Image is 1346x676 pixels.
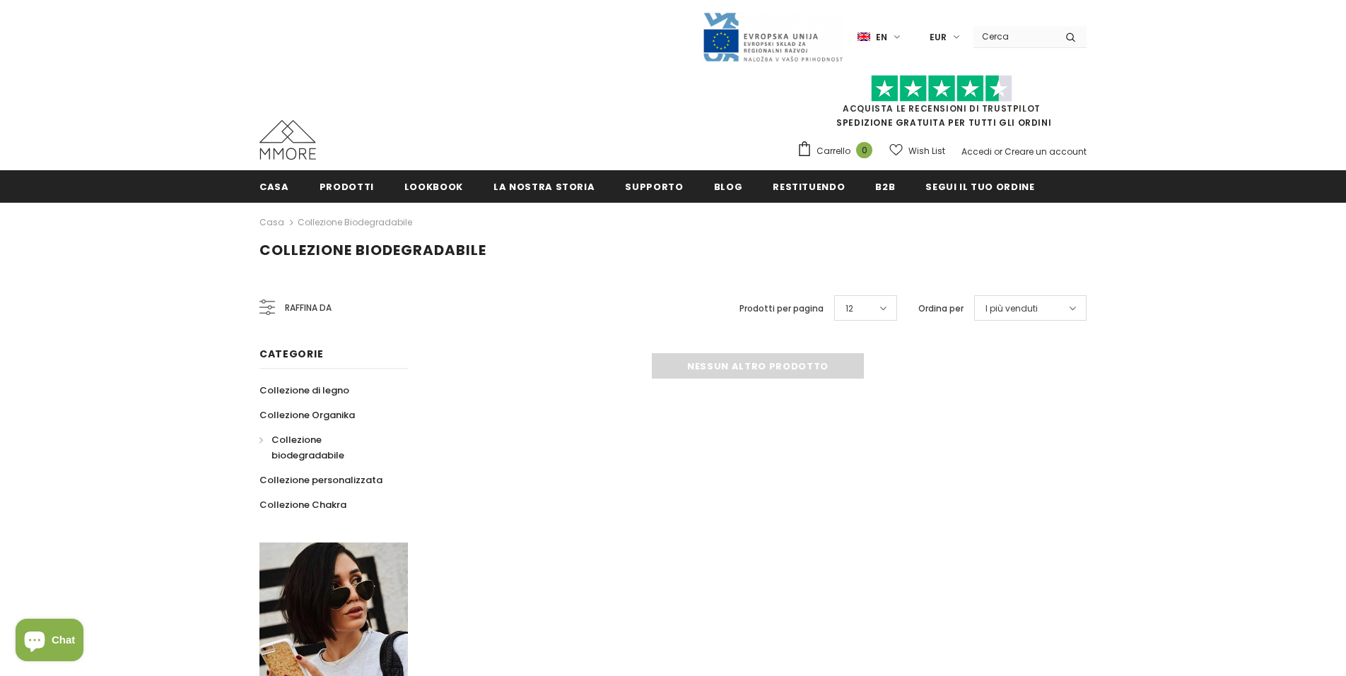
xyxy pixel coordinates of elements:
inbox-online-store-chat: Shopify online store chat [11,619,88,665]
a: Carrello 0 [797,141,879,162]
a: Accedi [961,146,992,158]
span: La nostra storia [493,180,595,194]
span: en [876,30,887,45]
a: Creare un account [1005,146,1087,158]
input: Search Site [973,26,1055,47]
span: Collezione Organika [259,408,355,422]
span: or [994,146,1002,158]
span: Collezione biodegradabile [259,240,486,260]
span: 0 [856,142,872,158]
a: Blog [714,170,743,202]
a: Collezione Chakra [259,492,346,517]
a: B2B [875,170,895,202]
span: Prodotti [320,180,374,194]
span: Categorie [259,347,323,361]
span: Carrello [817,144,850,158]
span: Casa [259,180,289,194]
span: Collezione Chakra [259,498,346,511]
span: Collezione personalizzata [259,473,382,487]
a: Restituendo [773,170,845,202]
a: Casa [259,214,284,231]
label: Prodotti per pagina [739,302,824,316]
a: Acquista le recensioni di TrustPilot [843,102,1041,114]
a: Prodotti [320,170,374,202]
span: Collezione biodegradabile [271,433,344,462]
a: Collezione biodegradabile [298,216,412,228]
img: Fidati di Pilot Stars [871,75,1012,102]
span: Restituendo [773,180,845,194]
span: Blog [714,180,743,194]
a: Collezione biodegradabile [259,427,392,468]
span: I più venduti [985,302,1038,316]
a: Lookbook [404,170,463,202]
a: Collezione personalizzata [259,468,382,492]
img: Javni Razpis [702,11,843,63]
a: La nostra storia [493,170,595,202]
span: SPEDIZIONE GRATUITA PER TUTTI GLI ORDINI [797,81,1087,129]
a: Collezione di legno [259,378,349,403]
label: Ordina per [918,302,964,316]
a: Javni Razpis [702,30,843,42]
span: 12 [845,302,853,316]
span: Wish List [908,144,945,158]
a: supporto [625,170,683,202]
span: Raffina da [285,300,332,316]
img: Casi MMORE [259,120,316,160]
span: Lookbook [404,180,463,194]
a: Collezione Organika [259,403,355,427]
a: Casa [259,170,289,202]
a: Segui il tuo ordine [925,170,1034,202]
span: EUR [930,30,947,45]
span: Segui il tuo ordine [925,180,1034,194]
img: i-lang-1.png [858,31,870,43]
a: Wish List [889,138,945,163]
span: B2B [875,180,895,194]
span: Collezione di legno [259,384,349,397]
span: supporto [625,180,683,194]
